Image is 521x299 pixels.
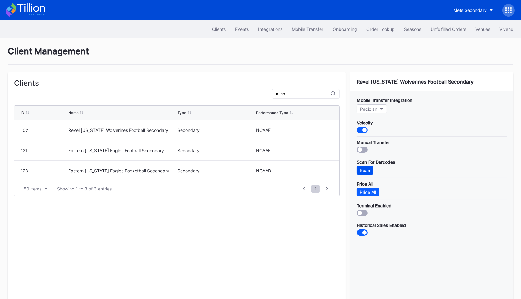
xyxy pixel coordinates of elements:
[178,168,255,173] div: Secondary
[57,186,112,191] div: Showing 1 to 3 of 3 entries
[495,23,518,35] button: Vivenu
[276,91,331,96] input: Client
[449,4,498,16] button: Mets Secondary
[362,23,399,35] button: Order Lookup
[68,110,79,115] div: Name
[178,110,186,115] div: Type
[256,110,288,115] div: Performance Type
[14,79,340,88] div: Clients
[287,23,328,35] button: Mobile Transfer
[8,46,513,65] div: Client Management
[230,23,253,35] button: Events
[258,27,282,32] div: Integrations
[21,185,51,193] button: 50 items
[24,186,41,191] div: 50 items
[235,27,249,32] div: Events
[357,120,507,125] div: Velocity
[360,190,376,195] div: Price All
[453,7,487,13] div: Mets Secondary
[357,104,387,113] button: Paciolan
[68,148,176,153] div: Eastern [US_STATE] Eagles Football Secondary
[357,79,507,85] div: Revel [US_STATE] Wolverines Football Secondary
[357,159,507,165] div: Scan For Barcodes
[357,98,507,103] div: Mobile Transfer Integration
[253,23,287,35] button: Integrations
[212,27,226,32] div: Clients
[68,168,176,173] div: Eastern [US_STATE] Eagles Basketball Secondary
[333,27,357,32] div: Onboarding
[256,128,333,133] div: NCAAF
[357,223,507,228] div: Historical Sales Enabled
[178,128,255,133] div: Secondary
[426,23,471,35] button: Unfulfilled Orders
[21,110,24,115] div: ID
[178,148,255,153] div: Secondary
[399,23,426,35] button: Seasons
[357,188,379,196] button: Price All
[431,27,466,32] div: Unfulfilled Orders
[360,106,377,112] div: Paciolan
[471,23,495,35] button: Venues
[311,185,320,193] span: 1
[357,140,507,145] div: Manual Transfer
[357,181,507,186] div: Price All
[404,27,421,32] div: Seasons
[21,128,67,133] div: 102
[256,148,333,153] div: NCAAF
[207,23,230,35] button: Clients
[328,23,362,35] button: Onboarding
[68,128,176,133] div: Revel [US_STATE] Wolverines Football Secondary
[292,27,323,32] div: Mobile Transfer
[21,148,67,153] div: 121
[360,168,370,173] div: Scan
[21,168,67,173] div: 123
[256,168,333,173] div: NCAAB
[475,27,490,32] div: Venues
[366,27,395,32] div: Order Lookup
[357,203,507,208] div: Terminal Enabled
[357,166,373,175] button: Scan
[499,27,513,32] div: Vivenu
